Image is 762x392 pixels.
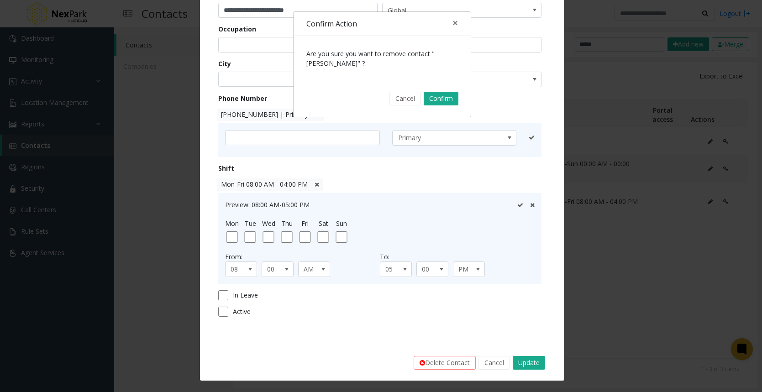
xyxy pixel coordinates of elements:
[389,92,421,105] button: Cancel
[452,16,458,29] span: ×
[306,18,357,29] h4: Confirm Action
[424,92,458,105] button: Confirm
[294,36,471,81] div: Are you sure you want to remove contact "[PERSON_NAME]" ?
[446,12,464,34] button: Close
